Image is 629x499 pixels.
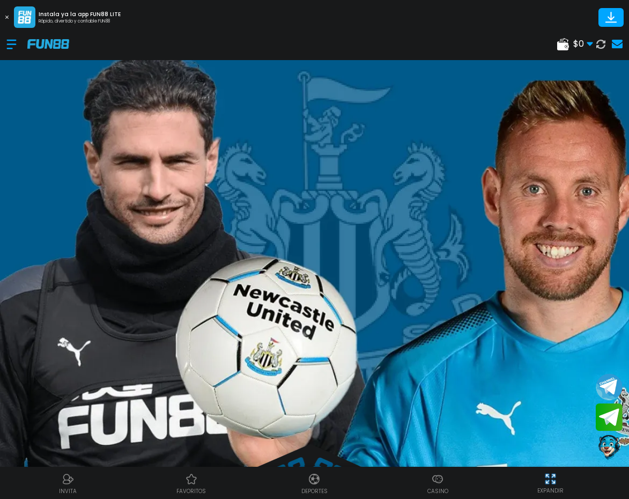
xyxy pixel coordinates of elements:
[537,487,564,495] p: EXPANDIR
[308,473,321,486] img: Deportes
[596,434,623,461] button: Contact customer service
[301,487,328,495] p: Deportes
[376,471,499,495] a: CasinoCasinoCasino
[176,487,206,495] p: favoritos
[6,471,130,495] a: ReferralReferralINVITA
[253,471,376,495] a: DeportesDeportesDeportes
[573,38,593,50] span: $ 0
[39,10,121,18] p: Instala ya la app FUN88 LITE
[596,373,623,401] button: Join telegram channel
[39,18,121,25] p: Rápido, divertido y confiable FUN88
[59,487,77,495] p: INVITA
[27,39,69,48] img: Company Logo
[62,473,75,486] img: Referral
[130,471,253,495] a: Casino FavoritosCasino Favoritosfavoritos
[14,6,35,28] img: App Logo
[185,473,198,486] img: Casino Favoritos
[427,487,448,495] p: Casino
[596,403,623,431] button: Join telegram
[431,473,444,486] img: Casino
[544,472,557,486] img: hide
